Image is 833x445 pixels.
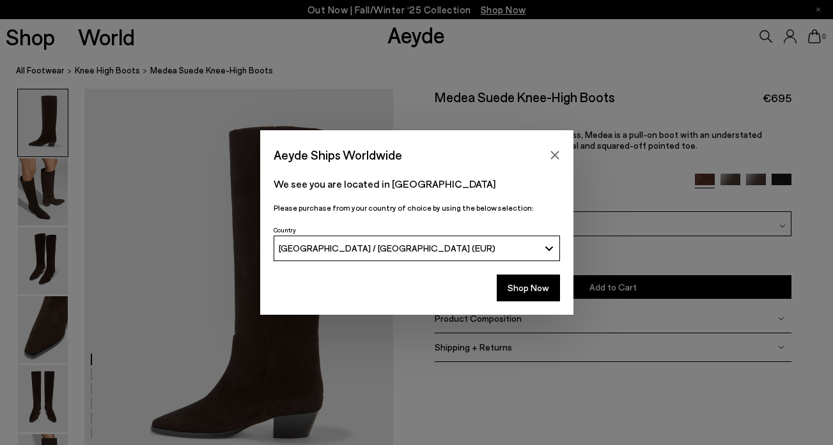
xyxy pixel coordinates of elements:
[274,202,560,214] p: Please purchase from your country of choice by using the below selection:
[274,144,402,166] span: Aeyde Ships Worldwide
[545,146,564,165] button: Close
[274,226,296,234] span: Country
[497,275,560,301] button: Shop Now
[279,243,495,253] span: [GEOGRAPHIC_DATA] / [GEOGRAPHIC_DATA] (EUR)
[274,176,560,192] p: We see you are located in [GEOGRAPHIC_DATA]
